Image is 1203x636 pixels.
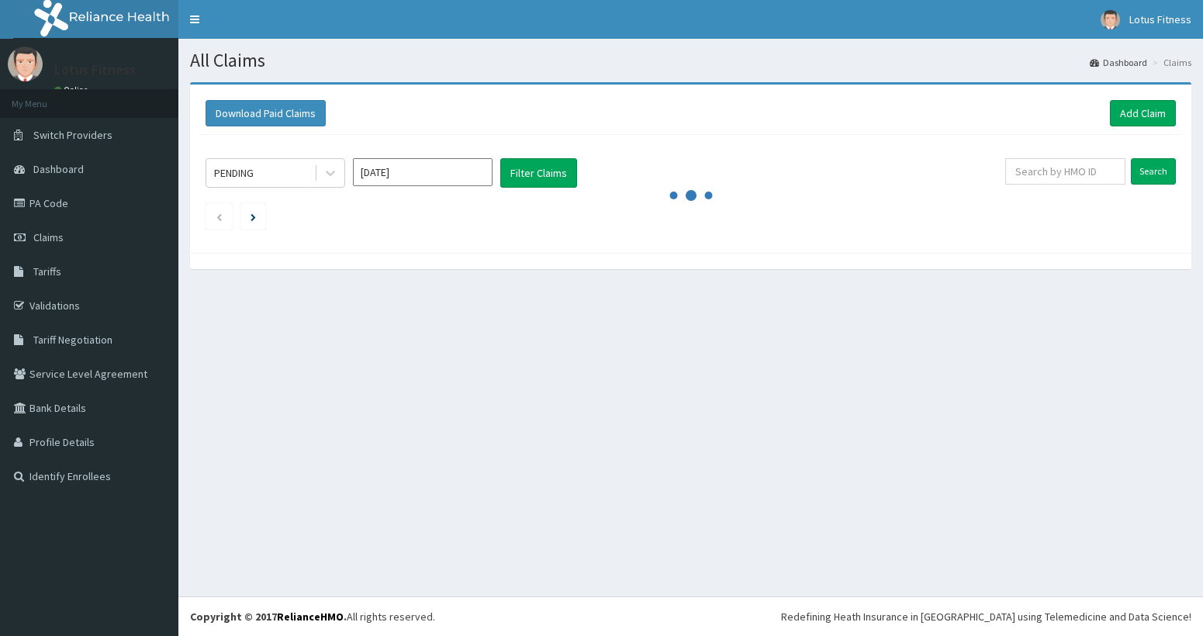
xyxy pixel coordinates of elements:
[178,596,1203,636] footer: All rights reserved.
[781,609,1191,624] div: Redefining Heath Insurance in [GEOGRAPHIC_DATA] using Telemedicine and Data Science!
[8,47,43,81] img: User Image
[668,172,714,219] svg: audio-loading
[1110,100,1176,126] a: Add Claim
[1005,158,1125,185] input: Search by HMO ID
[1101,10,1120,29] img: User Image
[277,610,344,624] a: RelianceHMO
[353,158,493,186] input: Select Month and Year
[54,63,136,77] p: Lotus Fitness
[33,230,64,244] span: Claims
[190,50,1191,71] h1: All Claims
[54,85,92,95] a: Online
[1090,56,1147,69] a: Dashboard
[33,128,112,142] span: Switch Providers
[33,162,84,176] span: Dashboard
[206,100,326,126] button: Download Paid Claims
[251,209,256,223] a: Next page
[33,264,61,278] span: Tariffs
[190,610,347,624] strong: Copyright © 2017 .
[500,158,577,188] button: Filter Claims
[1129,12,1191,26] span: Lotus Fitness
[214,165,254,181] div: PENDING
[33,333,112,347] span: Tariff Negotiation
[1131,158,1176,185] input: Search
[216,209,223,223] a: Previous page
[1149,56,1191,69] li: Claims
